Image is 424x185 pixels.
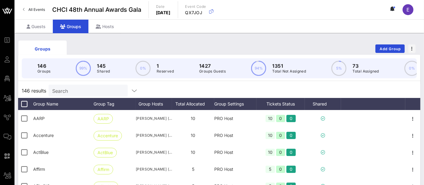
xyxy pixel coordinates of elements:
div: 0 [276,166,285,173]
p: Groups [37,68,50,74]
span: Affirm [33,167,45,172]
span: 10 [191,133,196,138]
span: E [406,7,410,13]
div: PRO Host [214,110,257,127]
p: 73 [352,62,379,70]
span: 10 [191,150,196,155]
p: [DATE] [156,10,171,16]
div: 0 [276,149,285,156]
div: Group Name [33,98,94,110]
a: All Events [19,5,49,15]
p: Date [156,4,171,10]
div: 0 [286,115,296,122]
div: 10 [266,149,275,156]
div: Hosts [88,20,121,33]
span: AARP [33,116,45,121]
div: 10 [266,132,275,139]
span: All Events [28,7,45,12]
span: Accenture [97,131,118,140]
span: ActBlue [97,148,113,157]
div: 0 [286,166,296,173]
span: Add Group [379,47,401,51]
span: CHCI 48th Annual Awards Gala [52,5,141,14]
div: Total Allocated [172,98,214,110]
div: 10 [266,115,275,122]
div: 5 [266,166,275,173]
div: 0 [286,132,296,139]
p: QX7JOJ [185,10,206,16]
div: Group Hosts [136,98,172,110]
p: Event Code [185,4,206,10]
div: PRO Host [214,127,257,144]
p: Total Not Assigned [272,68,306,74]
div: PRO Host [214,144,257,161]
div: Group Settings [214,98,257,110]
span: 5 [192,167,194,172]
div: 0 [276,132,285,139]
p: Shared [97,68,110,74]
span: ActBlue [33,150,49,155]
p: 1427 [199,62,226,70]
div: Groups [53,20,88,33]
div: E [403,4,413,15]
p: 1351 [272,62,306,70]
div: 0 [276,115,285,122]
div: Tickets Status [257,98,305,110]
div: Group Tag [94,98,136,110]
span: AARP [97,114,109,123]
p: 145 [97,62,110,70]
button: Add Group [375,44,405,53]
div: PRO Host [214,161,257,178]
p: 1 [157,62,174,70]
p: 146 [37,62,50,70]
div: Shared [305,98,341,110]
span: 10 [191,116,196,121]
span: [PERSON_NAME] ([PERSON_NAME][EMAIL_ADDRESS][PERSON_NAME][DOMAIN_NAME]) [136,166,172,172]
span: 146 results [22,87,46,94]
p: Total Assigned [352,68,379,74]
div: Groups [23,46,62,52]
span: [PERSON_NAME] ([EMAIL_ADDRESS][DOMAIN_NAME]) [136,149,172,155]
div: Guests [19,20,53,33]
span: Affirm [97,165,109,174]
span: Accenture [33,133,54,138]
div: 0 [286,149,296,156]
span: [PERSON_NAME] ([EMAIL_ADDRESS][DOMAIN_NAME]) [136,115,172,122]
span: [PERSON_NAME] ([PERSON_NAME][EMAIL_ADDRESS][PERSON_NAME][DOMAIN_NAME]) [136,132,172,138]
p: Groups Guests [199,68,226,74]
p: Reserved [157,68,174,74]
